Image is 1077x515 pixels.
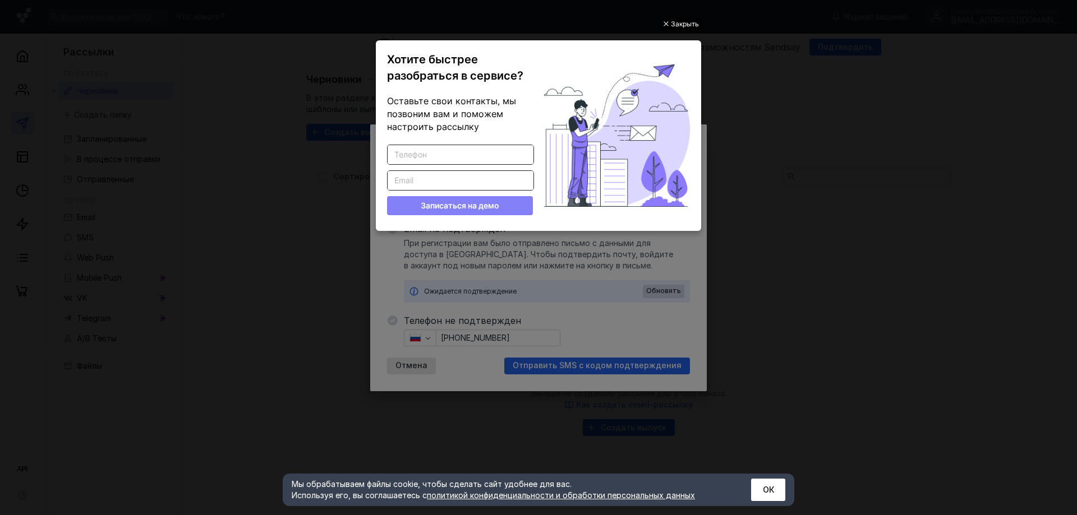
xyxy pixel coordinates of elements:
input: Телефон [388,145,533,164]
span: Хотите быстрее разобраться в сервисе? [387,53,523,82]
div: Мы обрабатываем файлы cookie, чтобы сделать сайт удобнее для вас. Используя его, вы соглашаетесь c [292,479,724,501]
div: Закрыть [671,18,699,30]
span: Оставьте свои контакты, мы позвоним вам и поможем настроить рассылку [387,95,516,132]
input: Email [388,171,533,190]
button: ОК [751,479,785,501]
a: политикой конфиденциальности и обработки персональных данных [427,490,695,500]
button: Записаться на демо [387,196,533,215]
